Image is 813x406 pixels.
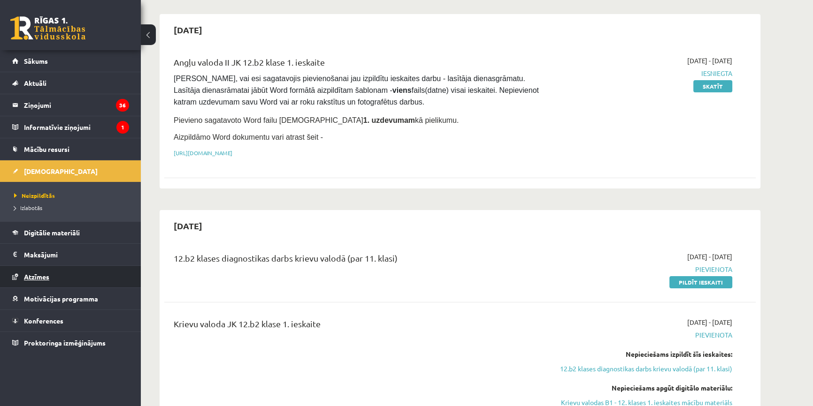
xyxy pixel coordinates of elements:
a: Motivācijas programma [12,288,129,309]
a: [URL][DOMAIN_NAME] [174,149,232,157]
a: Neizpildītās [14,191,131,200]
div: Nepieciešams apgūt digitālo materiālu: [555,383,732,393]
a: Aktuāli [12,72,129,94]
a: Izlabotās [14,203,131,212]
span: [DEMOGRAPHIC_DATA] [24,167,98,175]
span: Mācību resursi [24,145,69,153]
span: Pievienota [555,330,732,340]
a: [DEMOGRAPHIC_DATA] [12,160,129,182]
div: Krievu valoda JK 12.b2 klase 1. ieskaite [174,317,541,335]
legend: Informatīvie ziņojumi [24,116,129,138]
span: [PERSON_NAME], vai esi sagatavojis pievienošanai jau izpildītu ieskaites darbu - lasītāja dienasg... [174,75,541,106]
span: [DATE] - [DATE] [687,56,732,66]
span: Sākums [24,57,48,65]
span: Motivācijas programma [24,294,98,303]
i: 1 [116,121,129,134]
span: Neizpildītās [14,192,55,199]
a: Informatīvie ziņojumi1 [12,116,129,138]
h2: [DATE] [164,215,212,237]
a: Rīgas 1. Tālmācības vidusskola [10,16,85,40]
a: Konferences [12,310,129,331]
span: Atzīmes [24,272,49,281]
span: Konferences [24,316,63,325]
span: Pievieno sagatavoto Word failu [DEMOGRAPHIC_DATA] kā pielikumu. [174,116,459,124]
span: Digitālie materiāli [24,228,80,237]
span: Aktuāli [24,79,46,87]
span: Pievienota [555,264,732,274]
h2: [DATE] [164,19,212,41]
span: Iesniegta [555,68,732,78]
div: Angļu valoda II JK 12.b2 klase 1. ieskaite [174,56,541,73]
span: Izlabotās [14,204,42,211]
span: Aizpildāmo Word dokumentu vari atrast šeit - [174,133,323,141]
a: Skatīt [693,80,732,92]
span: [DATE] - [DATE] [687,317,732,327]
legend: Maksājumi [24,244,129,265]
a: Proktoringa izmēģinājums [12,332,129,353]
a: Mācību resursi [12,138,129,160]
div: 12.b2 klases diagnostikas darbs krievu valodā (par 11. klasi) [174,252,541,269]
a: Sākums [12,50,129,72]
legend: Ziņojumi [24,94,129,116]
a: Pildīt ieskaiti [669,276,732,288]
a: Ziņojumi36 [12,94,129,116]
a: Atzīmes [12,266,129,287]
span: Proktoringa izmēģinājums [24,338,106,347]
i: 36 [116,99,129,112]
strong: 1. uzdevumam [363,116,415,124]
a: Maksājumi [12,244,129,265]
a: 12.b2 klases diagnostikas darbs krievu valodā (par 11. klasi) [555,364,732,374]
a: Digitālie materiāli [12,222,129,243]
span: [DATE] - [DATE] [687,252,732,262]
div: Nepieciešams izpildīt šīs ieskaites: [555,349,732,359]
strong: viens [392,86,412,94]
